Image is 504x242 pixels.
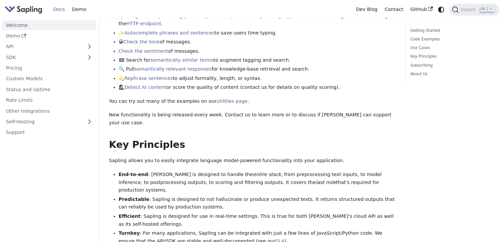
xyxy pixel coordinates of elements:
[119,212,396,228] li: : Sapling is designed for use in real-time settings. This is true for both [PERSON_NAME]'s cloud ...
[407,4,436,15] a: GitHub
[5,5,45,14] a: Sapling.ai
[119,75,396,83] li: 💫 to adjust formality, length, or syntax.
[125,76,173,81] a: Rephrase sentences
[2,52,83,62] a: SDK
[83,52,96,62] button: Expand sidebar category 'SDK'
[449,4,499,16] button: Search (Ctrl+K)
[2,95,96,105] a: Rate Limits
[410,53,492,60] a: Key Principles
[488,6,494,12] kbd: K
[119,84,396,91] li: 🕵🏽‍♀️ or score the quality of content (contact us for details on quality scoring).
[109,139,396,151] h2: Key Principles
[381,4,407,15] a: Contact
[316,180,336,185] em: last mile
[119,196,396,212] li: : Sapling is designed to not hallucinate or produce unexpected texts. It returns structured outpu...
[109,97,396,105] p: You can try out many of the examples on our .
[410,28,492,34] a: Getting Started
[352,4,381,15] a: Dev Blog
[119,56,396,64] li: 🟰 Search for to augment tagging and search.
[83,42,96,51] button: Expand sidebar category 'API'
[119,197,149,202] strong: Predictable
[459,7,480,12] span: Search
[216,98,247,104] a: utilities page
[119,12,396,28] li: ⚙️ Integrate deep learning-powered into any application, either through the or through the .
[2,85,96,94] a: Status and Uptime
[119,213,140,219] strong: Efficient
[436,5,446,14] button: Switch between dark and light mode (currently system mode)
[2,20,96,30] a: Welcome
[119,230,140,236] strong: Turnkey
[410,71,492,77] a: About Us
[2,74,96,84] a: Custom Models
[135,66,212,72] a: semantically relevant responses
[124,39,160,44] a: Check the tone
[356,13,366,19] a: SDK
[125,85,166,90] a: Detect AI content
[2,42,83,51] a: API
[2,63,96,73] a: Pricing
[119,171,396,194] li: : [PERSON_NAME] is designed to handle the , from preprocessing text inputs, to model inference, t...
[2,31,96,41] a: Demo
[2,106,96,116] a: Other Integrations
[119,47,396,55] li: of messages.
[126,21,161,26] a: HTTP endpoint
[410,45,492,51] a: Use Cases
[253,172,281,177] em: entire stack
[109,157,396,165] p: Sapling allows you to easily integrate language model-powered functionality into your application.
[125,30,215,35] a: Autocomplete phrases and sentences
[50,4,69,15] a: Docs
[205,13,262,19] a: grammar/spell checking
[410,62,492,69] a: Subscribing
[150,57,213,63] a: semantically similar terms
[69,4,90,15] a: Demo
[109,111,396,127] p: New functionality is being released every week. Contact us to learn more or to discuss if [PERSON...
[119,29,396,37] li: ✨ to save users time typing.
[410,36,492,42] a: Code Examples
[2,128,96,137] a: Support
[5,5,42,14] img: Sapling.ai
[119,38,396,46] li: 😀 of messages.
[119,65,396,73] li: 🔍 Pull for knowledge-base retrieval and search.
[119,172,148,177] strong: End-to-end
[2,117,96,127] a: Self-Hosting
[119,48,168,54] a: Check the sentiment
